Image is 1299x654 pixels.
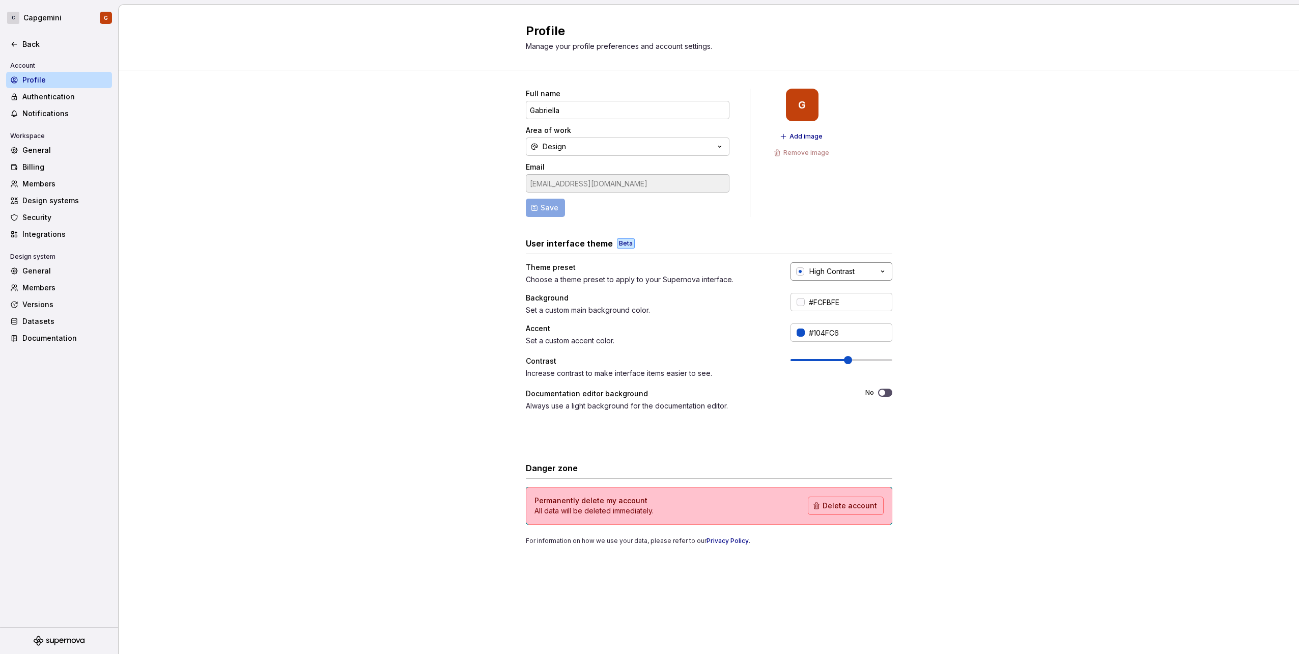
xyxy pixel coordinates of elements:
a: Privacy Policy [707,537,749,544]
div: Members [22,179,108,189]
div: Documentation [22,333,108,343]
h2: Profile [526,23,880,39]
div: Versions [22,299,108,310]
a: Authentication [6,89,112,105]
a: Profile [6,72,112,88]
div: C [7,12,19,24]
div: Accent [526,323,772,334]
div: Contrast [526,356,772,366]
div: Integrations [22,229,108,239]
div: Billing [22,162,108,172]
div: Always use a light background for the documentation editor. [526,401,847,411]
div: Datasets [22,316,108,326]
button: Add image [777,129,827,144]
a: Back [6,36,112,52]
div: Set a custom main background color. [526,305,772,315]
div: Back [22,39,108,49]
div: Set a custom accent color. [526,336,772,346]
button: Delete account [808,497,884,515]
a: Documentation [6,330,112,346]
div: G [104,14,108,22]
a: Security [6,209,112,226]
label: Area of work [526,125,571,135]
div: Members [22,283,108,293]
button: High Contrast [790,262,892,281]
h3: User interface theme [526,237,613,250]
span: Manage your profile preferences and account settings. [526,42,712,50]
div: Design systems [22,196,108,206]
h3: Danger zone [526,462,578,474]
div: Choose a theme preset to apply to your Supernova interface. [526,275,772,285]
label: Full name [526,89,560,99]
input: #FFFFFF [805,293,892,311]
input: #104FC6 [805,323,892,342]
div: Theme preset [526,262,772,272]
div: Documentation editor background [526,389,847,399]
a: Billing [6,159,112,175]
label: Email [526,162,545,172]
div: G [798,101,806,109]
div: Profile [22,75,108,85]
a: General [6,263,112,279]
label: No [865,389,874,397]
span: Delete account [823,501,877,511]
div: Design [543,142,566,152]
div: Notifications [22,108,108,119]
a: Design systems [6,193,112,209]
a: Versions [6,296,112,313]
div: Design system [6,251,60,263]
div: High Contrast [809,266,855,277]
a: Notifications [6,105,112,122]
button: CCapgeminiG [2,7,116,29]
a: Datasets [6,313,112,330]
div: General [22,145,108,155]
div: Beta [617,238,635,249]
div: Capgemini [23,13,62,23]
div: Authentication [22,92,108,102]
div: Background [526,293,772,303]
span: Add image [789,132,823,141]
div: Security [22,212,108,223]
div: Increase contrast to make interface items easier to see. [526,368,772,378]
div: Account [6,60,39,72]
h4: Permanently delete my account [534,496,647,506]
svg: Supernova Logo [34,636,84,646]
a: Members [6,280,112,296]
div: Workspace [6,130,49,142]
div: General [22,266,108,276]
p: All data will be deleted immediately. [534,506,654,516]
a: Members [6,176,112,192]
a: Integrations [6,226,112,242]
a: General [6,142,112,158]
div: For information on how we use your data, please refer to our . [526,537,892,545]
